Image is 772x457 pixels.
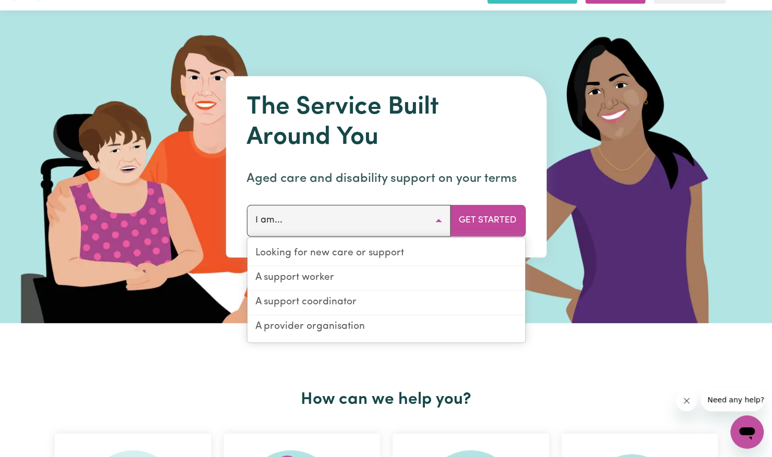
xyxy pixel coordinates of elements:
button: Get Started [450,205,525,236]
h2: How can we help you? [48,390,724,410]
a: Looking for new care or support [247,242,525,266]
a: A provider organisation [247,315,525,339]
div: I am... [247,237,525,343]
iframe: Button to launch messaging window [730,415,764,449]
a: A support coordinator [247,291,525,315]
iframe: Message from company [701,388,764,411]
span: Need any help? [6,7,63,16]
button: I am... [247,205,450,236]
a: A support worker [247,266,525,291]
p: Aged care and disability support on your terms [247,169,525,188]
h1: The Service Built Around You [247,93,525,153]
iframe: Close message [676,390,697,411]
